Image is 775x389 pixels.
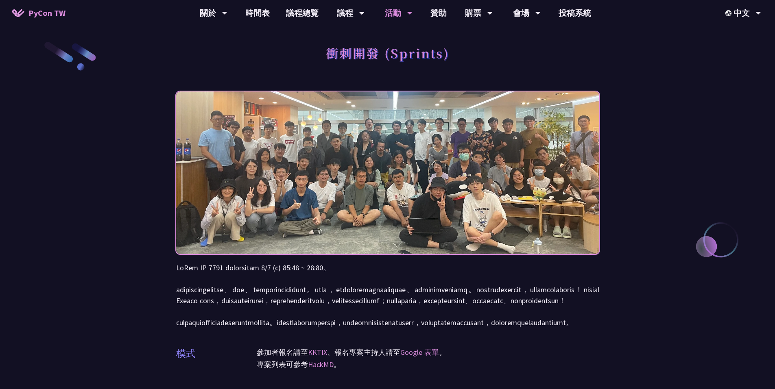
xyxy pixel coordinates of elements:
[12,9,24,17] img: Home icon of PyCon TW 2025
[257,359,599,371] p: 專案列表可參考 。
[308,348,327,357] a: KKTIX
[4,3,74,23] a: PyCon TW
[257,346,599,359] p: 參加者報名請至 、報名專案主持人請至 。
[176,262,599,328] p: LoRem IP 7791 dolorsitam 8/7 (c) 85:48 ~ 28:80。 adipiscingelitse、doe、temporincididunt。utla，etdolo...
[28,7,65,19] span: PyCon TW
[176,70,599,276] img: Photo of PyCon Taiwan Sprints
[176,346,196,361] p: 模式
[326,41,450,65] h1: 衝刺開發 (Sprints)
[308,360,334,369] a: HackMD
[400,348,439,357] a: Google 表單
[725,10,734,16] img: Locale Icon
